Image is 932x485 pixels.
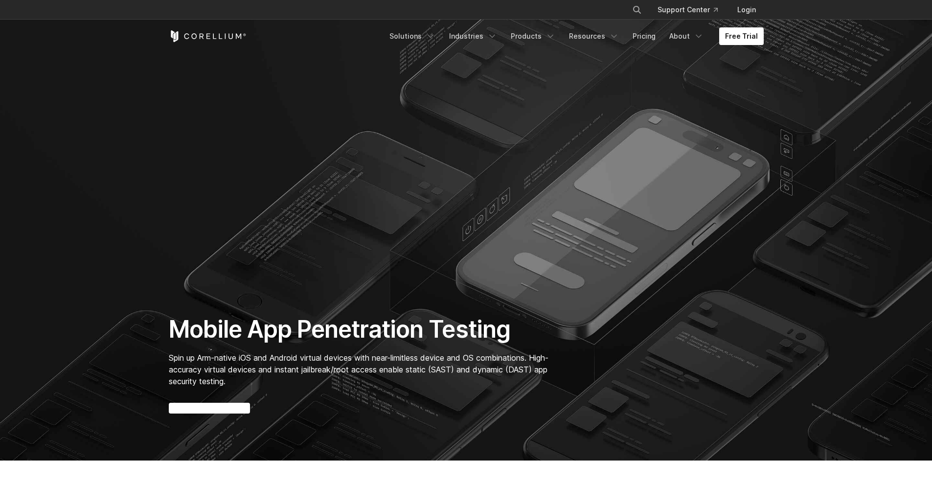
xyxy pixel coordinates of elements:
[384,27,441,45] a: Solutions
[169,353,548,386] span: Spin up Arm-native iOS and Android virtual devices with near-limitless device and OS combinations...
[505,27,561,45] a: Products
[620,1,764,19] div: Navigation Menu
[729,1,764,19] a: Login
[628,1,646,19] button: Search
[443,27,503,45] a: Industries
[169,30,247,42] a: Corellium Home
[663,27,709,45] a: About
[650,1,726,19] a: Support Center
[719,27,764,45] a: Free Trial
[384,27,764,45] div: Navigation Menu
[563,27,625,45] a: Resources
[169,315,559,344] h1: Mobile App Penetration Testing
[627,27,661,45] a: Pricing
